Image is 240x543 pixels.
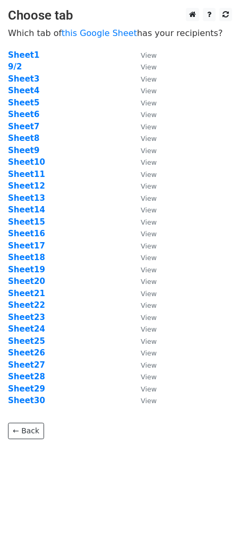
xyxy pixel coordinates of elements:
a: Sheet11 [8,170,45,179]
a: View [130,110,157,119]
small: View [141,290,157,298]
a: Sheet1 [8,50,39,60]
a: View [130,74,157,84]
a: Sheet18 [8,253,45,262]
small: View [141,111,157,119]
a: View [130,372,157,381]
small: View [141,182,157,190]
small: View [141,361,157,369]
small: View [141,123,157,131]
small: View [141,278,157,286]
a: View [130,122,157,131]
small: View [141,373,157,381]
a: View [130,157,157,167]
a: View [130,181,157,191]
a: Sheet29 [8,384,45,394]
a: Sheet5 [8,98,39,108]
small: View [141,51,157,59]
small: View [141,349,157,357]
a: View [130,217,157,227]
strong: Sheet10 [8,157,45,167]
small: View [141,337,157,345]
small: View [141,171,157,179]
a: Sheet26 [8,348,45,358]
a: 9/2 [8,62,22,72]
a: Sheet22 [8,300,45,310]
a: Sheet6 [8,110,39,119]
small: View [141,75,157,83]
a: View [130,50,157,60]
a: Sheet3 [8,74,39,84]
small: View [141,194,157,202]
a: Sheet19 [8,265,45,274]
small: View [141,242,157,250]
a: View [130,313,157,322]
small: View [141,158,157,166]
p: Which tab of has your recipients? [8,28,232,39]
small: View [141,206,157,214]
a: View [130,384,157,394]
a: View [130,336,157,346]
a: View [130,62,157,72]
a: Sheet9 [8,146,39,155]
a: View [130,277,157,286]
small: View [141,397,157,405]
a: Sheet21 [8,289,45,298]
a: Sheet28 [8,372,45,381]
small: View [141,325,157,333]
a: Sheet23 [8,313,45,322]
small: View [141,314,157,322]
a: this Google Sheet [62,28,137,38]
a: View [130,348,157,358]
strong: Sheet27 [8,360,45,370]
a: Sheet12 [8,181,45,191]
a: View [130,253,157,262]
a: View [130,360,157,370]
a: View [130,205,157,215]
small: View [141,385,157,393]
a: Sheet8 [8,133,39,143]
a: Sheet15 [8,217,45,227]
small: View [141,301,157,309]
small: View [141,135,157,143]
a: Sheet30 [8,396,45,405]
small: View [141,147,157,155]
a: View [130,324,157,334]
a: Sheet17 [8,241,45,251]
strong: Sheet16 [8,229,45,238]
a: View [130,241,157,251]
a: Sheet7 [8,122,39,131]
a: View [130,170,157,179]
a: Sheet25 [8,336,45,346]
a: Sheet24 [8,324,45,334]
a: Sheet20 [8,277,45,286]
a: Sheet4 [8,86,39,95]
a: View [130,98,157,108]
small: View [141,254,157,262]
a: View [130,289,157,298]
small: View [141,218,157,226]
small: View [141,230,157,238]
strong: Sheet14 [8,205,45,215]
